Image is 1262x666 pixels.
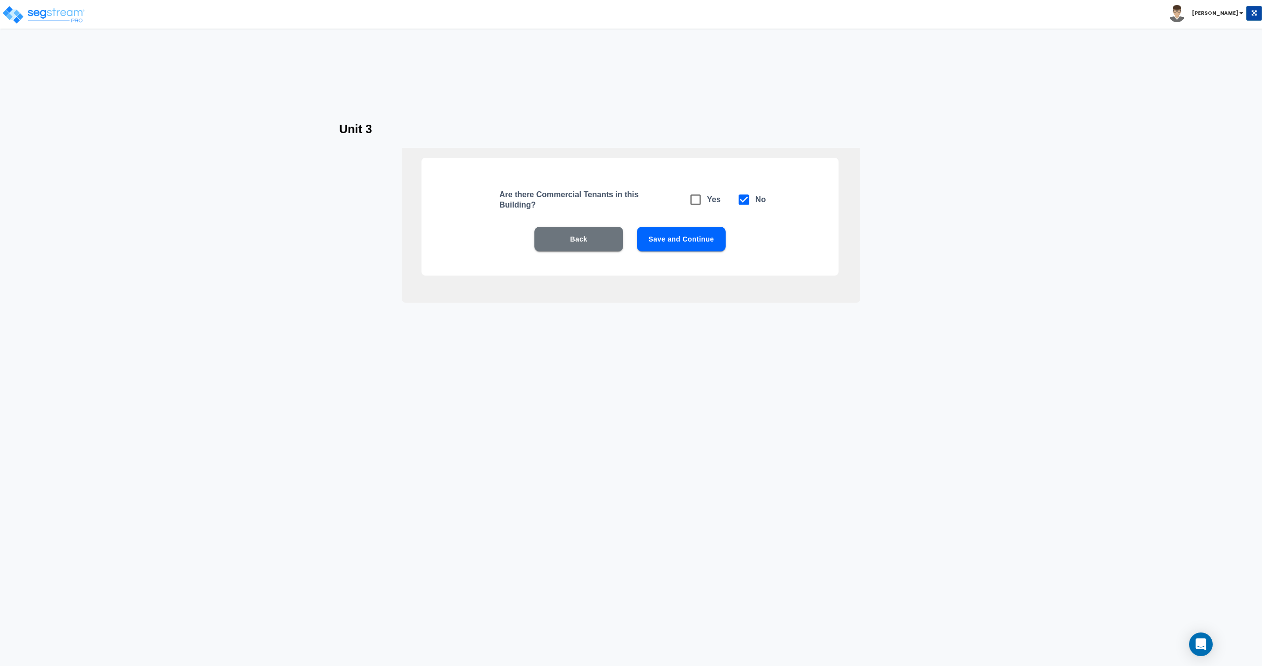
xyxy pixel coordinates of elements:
[1189,632,1213,656] div: Open Intercom Messenger
[755,193,766,207] h6: No
[534,227,623,251] button: Back
[1168,5,1186,22] img: avatar.png
[499,189,676,210] h5: Are there Commercial Tenants in this Building?
[707,193,721,207] h6: Yes
[1,5,85,25] img: logo_pro_r.png
[637,227,726,251] button: Save and Continue
[1192,9,1238,17] b: [PERSON_NAME]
